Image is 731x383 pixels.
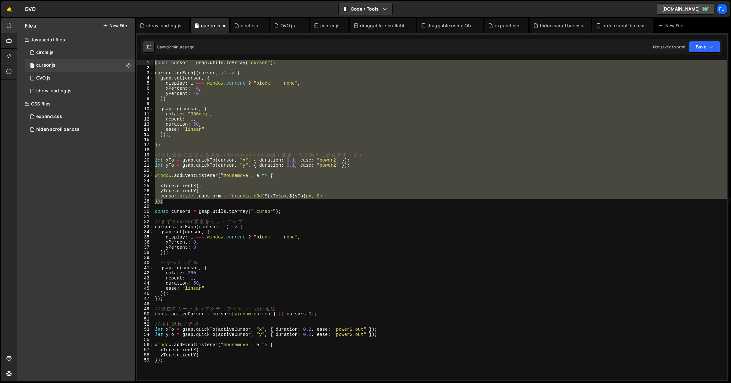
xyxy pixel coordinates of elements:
div: 12 [137,117,154,122]
div: 17267/48011.js [25,85,137,97]
div: 56 [137,342,154,347]
div: OVO [25,5,36,13]
div: 24 [137,178,154,183]
div: 8 [137,96,154,101]
h2: Files [25,22,36,29]
div: 32 [137,219,154,224]
div: 13 [137,122,154,127]
div: 55 [137,337,154,342]
div: 54 [137,332,154,337]
div: 10 [137,106,154,112]
div: draggable, scrollable.js [360,22,408,29]
div: 31 [137,214,154,219]
div: OVO.js [25,72,137,85]
div: circle.js [36,50,54,55]
div: 22 [137,168,154,173]
div: 4 [137,76,154,81]
div: 28 [137,199,154,204]
div: 3 [137,71,154,76]
div: cursor.js [36,62,55,68]
div: 41 [137,265,154,271]
div: 26 [137,188,154,194]
div: 19 [137,153,154,158]
div: expand.css [25,110,137,123]
div: 21 [137,163,154,168]
div: 33 [137,224,154,229]
div: hiden scroll bar.css [602,22,646,29]
span: 1 [30,63,34,69]
div: Saved [157,44,194,50]
div: hiden scroll bar.css [36,127,80,132]
button: Save [689,41,720,53]
button: Code + Tools [339,3,392,15]
div: 5 [137,81,154,86]
div: 40 [137,260,154,265]
div: New File [659,22,685,29]
div: 47 [137,296,154,301]
div: expand.css [36,114,62,120]
div: 30 [137,209,154,214]
div: 16 [137,137,154,142]
div: 35 [137,235,154,240]
div: 53 [137,327,154,332]
div: 49 [137,306,154,312]
div: 2 [137,65,154,71]
div: 20 [137,158,154,163]
div: 25 [137,183,154,188]
div: 2 minutes ago [169,44,194,50]
div: 46 [137,291,154,296]
button: New File [103,23,127,28]
div: circle.js [25,46,137,59]
a: 🤙 [1,1,17,17]
div: 14 [137,127,154,132]
div: 1 [137,60,154,65]
div: 50 [137,312,154,317]
div: 7 [137,91,154,96]
div: 58 [137,353,154,358]
div: expand.css [495,22,521,29]
div: show loading.js [36,88,71,94]
div: 38 [137,250,154,255]
div: circle.js [241,22,258,29]
div: 57 [137,347,154,353]
div: 39 [137,255,154,260]
div: 48 [137,301,154,306]
a: [DOMAIN_NAME] [657,3,714,15]
div: 42 [137,271,154,276]
div: 17267/47816.css [25,123,137,136]
div: hiden scroll bar.css [540,22,583,29]
div: 23 [137,173,154,178]
div: 59 [137,358,154,363]
div: 29 [137,204,154,209]
div: 43 [137,276,154,281]
div: cursor.js [201,22,220,29]
div: 9 [137,101,154,106]
div: OVO.js [281,22,295,29]
div: Not saved to prod [653,44,685,50]
div: 52 [137,322,154,327]
div: 45 [137,286,154,291]
div: 34 [137,229,154,235]
div: 11 [137,112,154,117]
div: 36 [137,240,154,245]
div: center.js [320,22,340,29]
div: 17 [137,142,154,147]
div: 15 [137,132,154,137]
div: 51 [137,317,154,322]
div: 44 [137,281,154,286]
div: 27 [137,194,154,199]
div: show loading.js [146,22,181,29]
div: 6 [137,86,154,91]
a: Fu [716,3,728,15]
div: CSS files [17,97,135,110]
div: 17267/48012.js [25,59,137,72]
div: Javascript files [17,33,135,46]
div: OVO.js [36,75,51,81]
div: 37 [137,245,154,250]
div: draggable using Observer.css [427,22,475,29]
div: 18 [137,147,154,153]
